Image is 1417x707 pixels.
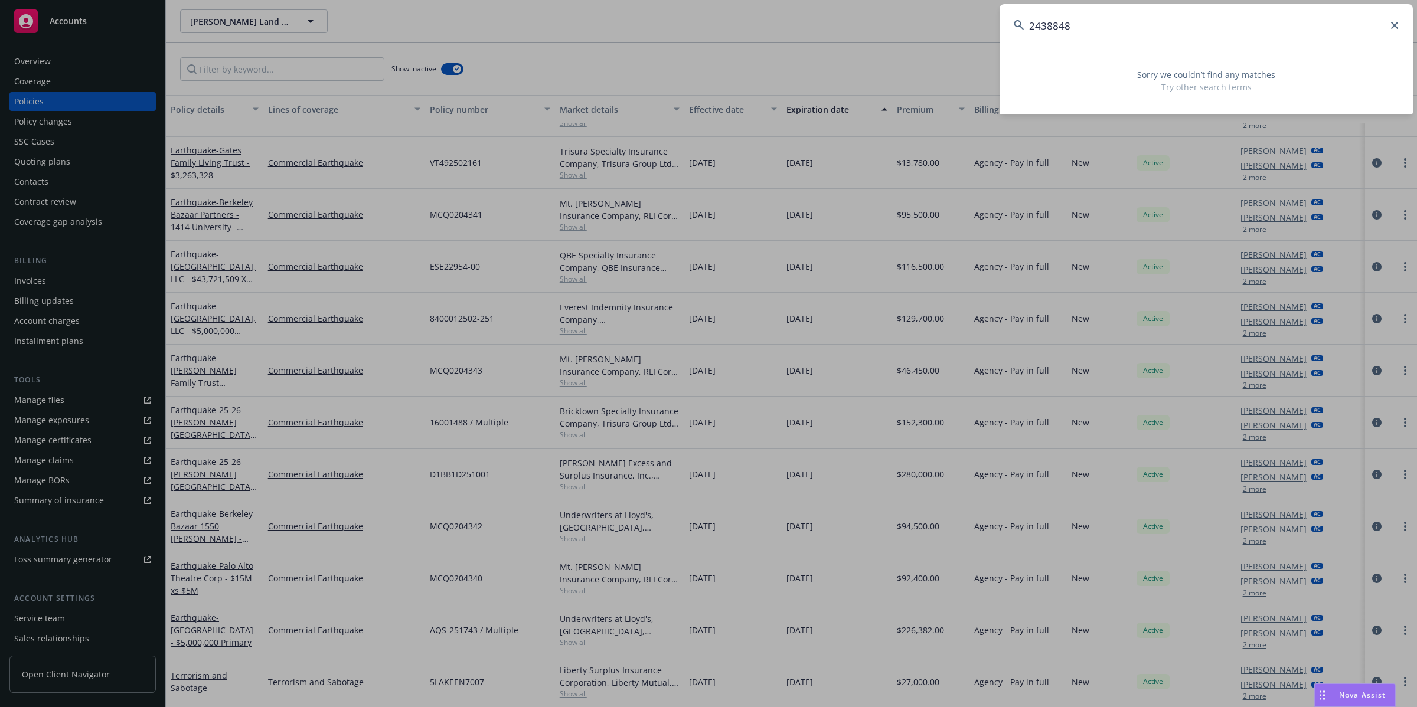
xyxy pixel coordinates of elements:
[1014,81,1399,93] span: Try other search terms
[1000,4,1413,47] input: Search...
[1014,68,1399,81] span: Sorry we couldn’t find any matches
[1339,690,1386,700] span: Nova Assist
[1314,683,1396,707] button: Nova Assist
[1315,684,1330,706] div: Drag to move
